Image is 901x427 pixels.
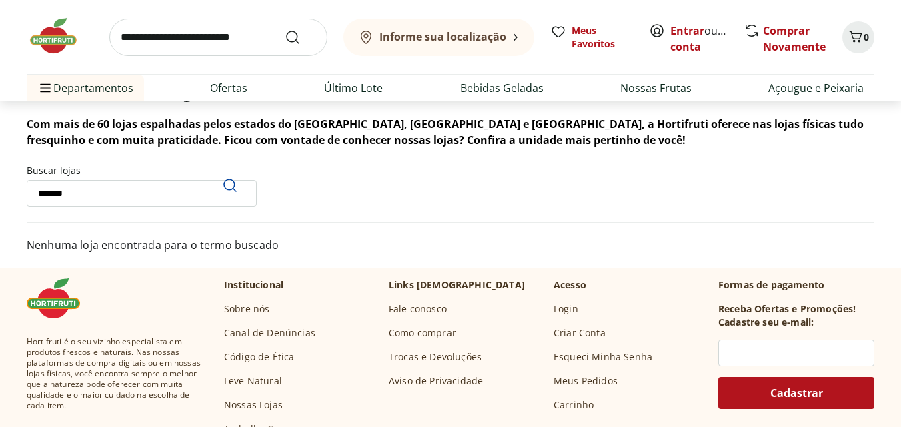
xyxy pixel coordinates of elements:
[27,16,93,56] img: Hortifruti
[224,350,294,364] a: Código de Ética
[389,302,447,316] a: Fale conosco
[389,326,456,340] a: Como comprar
[718,377,874,409] button: Cadastrar
[285,29,317,45] button: Submit Search
[864,31,869,43] span: 0
[842,21,874,53] button: Carrinho
[109,19,327,56] input: search
[554,326,606,340] a: Criar Conta
[224,302,269,316] a: Sobre nós
[324,80,383,96] a: Último Lote
[27,116,874,148] p: Com mais de 60 lojas espalhadas pelos estados do [GEOGRAPHIC_DATA], [GEOGRAPHIC_DATA] e [GEOGRAPH...
[550,24,633,51] a: Meus Favoritos
[554,374,618,388] a: Meus Pedidos
[554,350,652,364] a: Esqueci Minha Senha
[27,164,257,207] label: Buscar lojas
[27,278,93,318] img: Hortifruti
[670,23,730,55] span: ou
[554,278,586,292] p: Acesso
[620,80,692,96] a: Nossas Frutas
[554,302,578,316] a: Login
[343,19,534,56] button: Informe sua localização
[37,72,53,104] button: Menu
[224,326,315,340] a: Canal de Denúncias
[718,316,814,329] h3: Cadastre seu e-mail:
[554,398,594,412] a: Carrinho
[27,239,279,251] span: Nenhuma loja encontrada para o termo buscado
[224,374,282,388] a: Leve Natural
[768,80,864,96] a: Açougue e Peixaria
[670,23,744,54] a: Criar conta
[460,80,544,96] a: Bebidas Geladas
[670,23,704,38] a: Entrar
[214,169,246,201] button: Pesquisar
[210,80,247,96] a: Ofertas
[37,72,133,104] span: Departamentos
[224,398,283,412] a: Nossas Lojas
[27,180,257,207] input: Buscar lojasPesquisar
[718,302,856,316] h3: Receba Ofertas e Promoções!
[379,29,506,44] b: Informe sua localização
[389,278,525,292] p: Links [DEMOGRAPHIC_DATA]
[389,350,482,364] a: Trocas e Devoluções
[224,278,283,292] p: Institucional
[770,388,823,398] span: Cadastrar
[27,336,203,411] span: Hortifruti é o seu vizinho especialista em produtos frescos e naturais. Nas nossas plataformas de...
[718,278,874,292] p: Formas de pagamento
[763,23,826,54] a: Comprar Novamente
[572,24,633,51] span: Meus Favoritos
[389,374,483,388] a: Aviso de Privacidade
